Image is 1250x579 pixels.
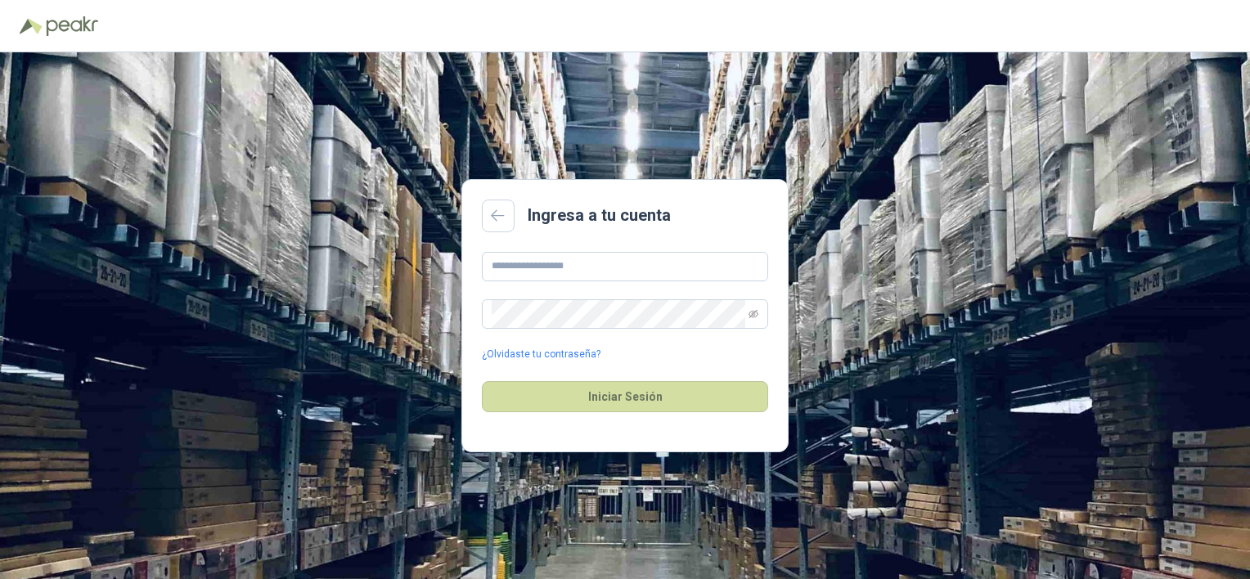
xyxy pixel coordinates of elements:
button: Iniciar Sesión [482,381,768,412]
img: Logo [20,18,43,34]
a: ¿Olvidaste tu contraseña? [482,347,600,362]
img: Peakr [46,16,98,36]
h2: Ingresa a tu cuenta [528,203,671,228]
span: eye-invisible [749,309,758,319]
